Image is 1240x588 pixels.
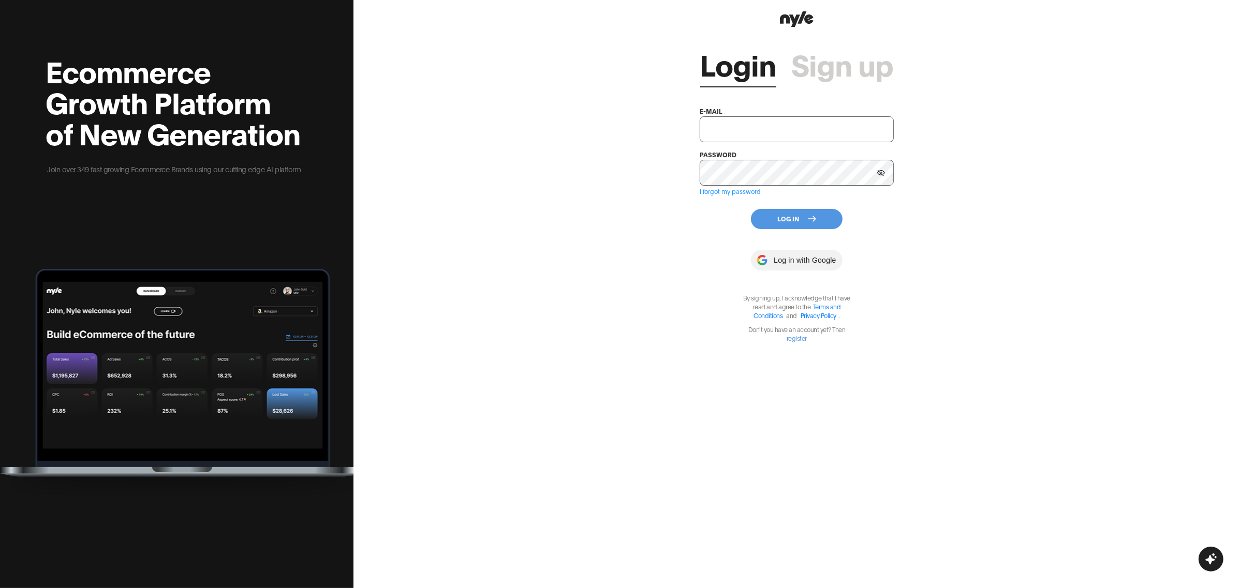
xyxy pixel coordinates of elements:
[46,163,303,175] p: Join over 349 fast growing Ecommerce Brands using our cutting edge AI platform
[737,325,857,342] p: Don't you have an account yet? Then
[751,250,842,270] button: Log in with Google
[700,107,722,115] label: e-mail
[784,311,800,319] span: and
[700,48,776,79] a: Login
[700,187,761,195] a: I forgot my password
[751,209,843,229] button: Log In
[700,150,736,158] label: password
[46,55,303,148] h2: Ecommerce Growth Platform of New Generation
[787,334,807,342] a: register
[737,293,857,320] p: By signing up, I acknowledge that I have read and agree to the .
[801,311,836,319] a: Privacy Policy
[792,48,894,79] a: Sign up
[754,303,840,319] a: Terms and Conditions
